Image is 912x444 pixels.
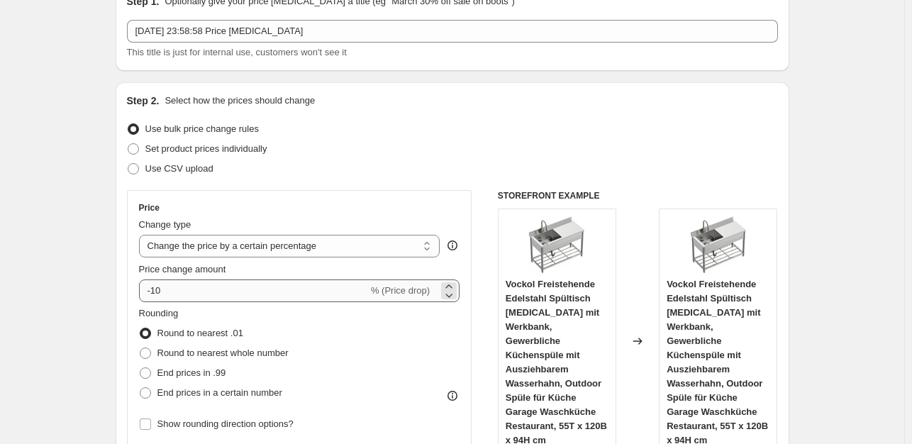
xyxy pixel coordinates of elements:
span: Rounding [139,308,179,318]
span: Round to nearest .01 [157,328,243,338]
span: Show rounding direction options? [157,418,294,429]
span: Price change amount [139,264,226,274]
span: End prices in a certain number [157,387,282,398]
p: Select how the prices should change [165,94,315,108]
span: Use CSV upload [145,163,213,174]
span: Change type [139,219,191,230]
img: 61cWW8rd-5L_80x.jpg [528,216,585,273]
img: 61cWW8rd-5L_80x.jpg [690,216,747,273]
span: Round to nearest whole number [157,348,289,358]
span: End prices in .99 [157,367,226,378]
h2: Step 2. [127,94,160,108]
h6: STOREFRONT EXAMPLE [498,190,778,201]
span: This title is just for internal use, customers won't see it [127,47,347,57]
span: % (Price drop) [371,285,430,296]
span: Set product prices individually [145,143,267,154]
h3: Price [139,202,160,213]
input: 30% off holiday sale [127,20,778,43]
div: help [445,238,460,252]
span: Use bulk price change rules [145,123,259,134]
input: -15 [139,279,368,302]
